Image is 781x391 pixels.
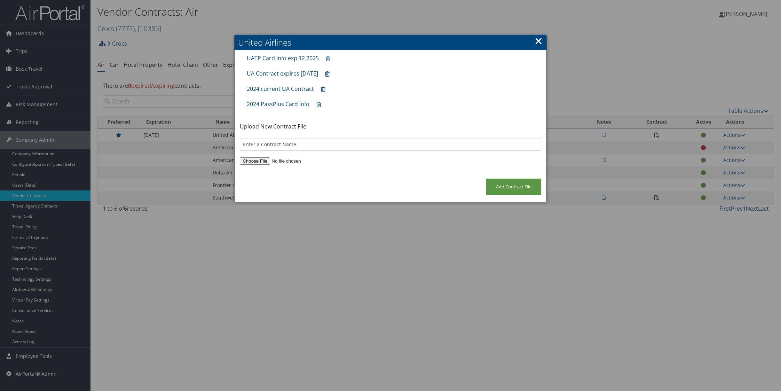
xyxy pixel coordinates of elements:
a: UA Contract expires [DATE] [247,70,318,77]
a: × [535,34,543,48]
a: 2024 PassPlus Card Info [247,100,309,108]
a: Remove contract [313,98,324,111]
a: UATP Card Info exp 12 2025 [247,54,319,62]
p: Upload New Contract File [240,122,541,131]
h2: United Airlines [235,35,546,50]
a: Remove contract [322,68,333,80]
a: Remove contract [317,83,329,96]
input: Add Contract File [486,179,541,195]
input: Enter a Contract Name [240,138,541,151]
a: Remove contract [322,52,334,65]
a: 2024 current UA Contract [247,85,314,93]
